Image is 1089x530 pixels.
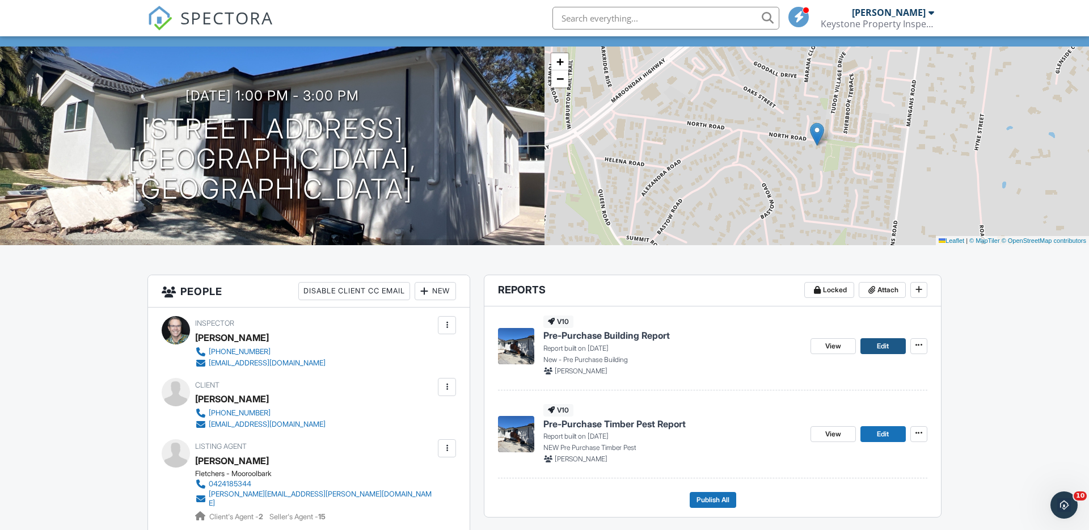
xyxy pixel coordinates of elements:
[147,15,273,39] a: SPECTORA
[195,469,444,478] div: Fletchers - Mooroolbark
[556,71,564,86] span: −
[551,70,568,87] a: Zoom out
[195,407,326,419] a: [PHONE_NUMBER]
[148,275,470,308] h3: People
[939,237,964,244] a: Leaflet
[969,237,1000,244] a: © MapTiler
[810,123,824,146] img: Marker
[195,452,269,469] a: [PERSON_NAME]
[195,419,326,430] a: [EMAIL_ADDRESS][DOMAIN_NAME]
[552,7,779,30] input: Search everything...
[209,409,271,418] div: [PHONE_NUMBER]
[209,347,271,356] div: [PHONE_NUMBER]
[298,282,410,300] div: Disable Client CC Email
[195,357,326,369] a: [EMAIL_ADDRESS][DOMAIN_NAME]
[180,6,273,30] span: SPECTORA
[195,381,220,389] span: Client
[195,442,247,451] span: Listing Agent
[821,18,934,30] div: Keystone Property Inspections
[195,329,269,346] div: [PERSON_NAME]
[195,478,435,490] a: 0424185344
[209,479,251,489] div: 0424185344
[147,6,172,31] img: The Best Home Inspection Software - Spectora
[195,319,234,327] span: Inspector
[1002,237,1086,244] a: © OpenStreetMap contributors
[556,54,564,69] span: +
[852,7,926,18] div: [PERSON_NAME]
[1050,491,1078,519] iframe: Intercom live chat
[209,490,435,508] div: [PERSON_NAME][EMAIL_ADDRESS][PERSON_NAME][DOMAIN_NAME]
[1074,491,1087,500] span: 10
[209,359,326,368] div: [EMAIL_ADDRESS][DOMAIN_NAME]
[209,512,265,521] span: Client's Agent -
[195,390,269,407] div: [PERSON_NAME]
[195,490,435,508] a: [PERSON_NAME][EMAIL_ADDRESS][PERSON_NAME][DOMAIN_NAME]
[415,282,456,300] div: New
[551,53,568,70] a: Zoom in
[209,420,326,429] div: [EMAIL_ADDRESS][DOMAIN_NAME]
[185,88,359,103] h3: [DATE] 1:00 pm - 3:00 pm
[18,114,526,204] h1: [STREET_ADDRESS] [GEOGRAPHIC_DATA], [GEOGRAPHIC_DATA]
[318,512,326,521] strong: 15
[195,346,326,357] a: [PHONE_NUMBER]
[259,512,263,521] strong: 2
[269,512,326,521] span: Seller's Agent -
[966,237,968,244] span: |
